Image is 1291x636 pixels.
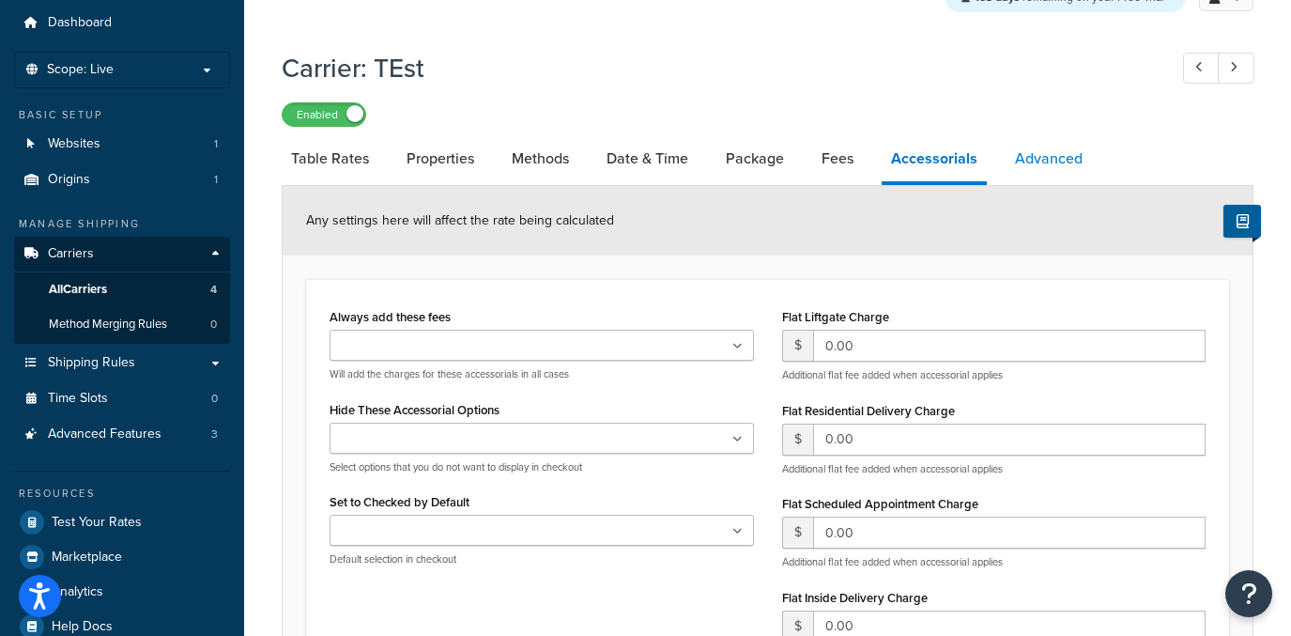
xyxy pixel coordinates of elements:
[14,6,230,40] a: Dashboard
[52,584,103,600] span: Analytics
[210,317,217,333] span: 0
[52,515,142,531] span: Test Your Rates
[782,310,889,324] label: Flat Liftgate Charge
[14,307,230,342] a: Method Merging Rules0
[597,136,698,181] a: Date & Time
[48,355,135,371] span: Shipping Rules
[330,367,754,381] p: Will add the charges for these accessorials in all cases
[812,136,863,181] a: Fees
[48,172,90,188] span: Origins
[210,282,217,298] span: 4
[14,272,230,307] a: AllCarriers4
[14,381,230,416] li: Time Slots
[716,136,793,181] a: Package
[14,575,230,609] a: Analytics
[48,391,108,407] span: Time Slots
[782,424,813,456] span: $
[782,497,978,511] label: Flat Scheduled Appointment Charge
[14,540,230,574] a: Marketplace
[52,619,113,635] span: Help Docs
[14,417,230,452] a: Advanced Features3
[48,136,100,152] span: Websites
[1183,53,1220,84] a: Previous Record
[14,381,230,416] a: Time Slots0
[306,210,614,230] span: Any settings here will affect the rate being calculated
[330,460,754,474] p: Select options that you do not want to display in checkout
[782,368,1206,382] p: Additional flat fee added when accessorial applies
[14,237,230,271] a: Carriers
[1223,205,1261,238] button: Show Help Docs
[14,127,230,162] a: Websites1
[14,505,230,539] a: Test Your Rates
[211,427,218,442] span: 3
[14,486,230,502] div: Resources
[48,15,112,31] span: Dashboard
[1006,136,1092,181] a: Advanced
[782,404,955,418] label: Flat Residential Delivery Charge
[214,136,218,152] span: 1
[282,136,378,181] a: Table Rates
[49,282,107,298] span: All Carriers
[14,163,230,197] a: Origins1
[14,216,230,232] div: Manage Shipping
[14,127,230,162] li: Websites
[282,50,1148,86] h1: Carrier: TEst
[782,555,1206,569] p: Additional flat fee added when accessorial applies
[14,417,230,452] li: Advanced Features
[330,310,451,324] label: Always add these fees
[782,330,813,362] span: $
[14,237,230,344] li: Carriers
[52,550,122,566] span: Marketplace
[14,346,230,380] a: Shipping Rules
[214,172,218,188] span: 1
[882,136,987,185] a: Accessorials
[782,462,1206,476] p: Additional flat fee added when accessorial applies
[211,391,218,407] span: 0
[1218,53,1254,84] a: Next Record
[14,163,230,197] li: Origins
[48,246,94,262] span: Carriers
[14,307,230,342] li: Method Merging Rules
[283,103,365,126] label: Enabled
[47,62,114,78] span: Scope: Live
[330,552,754,566] p: Default selection in checkout
[397,136,484,181] a: Properties
[502,136,578,181] a: Methods
[330,495,469,509] label: Set to Checked by Default
[48,427,161,442] span: Advanced Features
[330,403,499,417] label: Hide These Accessorial Options
[14,107,230,123] div: Basic Setup
[1225,570,1272,617] button: Open Resource Center
[782,517,813,549] span: $
[49,317,167,333] span: Method Merging Rules
[782,591,928,605] label: Flat Inside Delivery Charge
